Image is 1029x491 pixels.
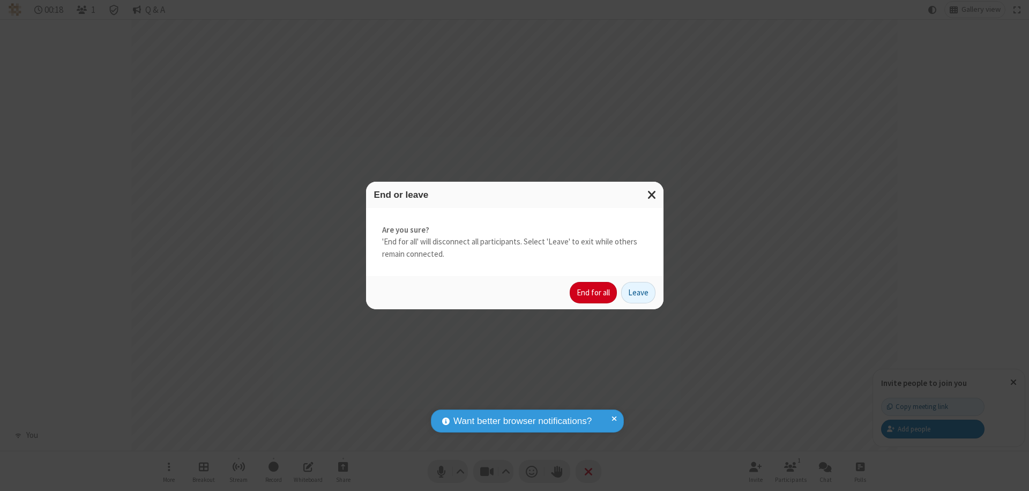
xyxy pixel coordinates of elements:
div: 'End for all' will disconnect all participants. Select 'Leave' to exit while others remain connec... [366,208,663,277]
strong: Are you sure? [382,224,647,236]
button: Leave [621,282,655,303]
span: Want better browser notifications? [453,414,592,428]
button: End for all [570,282,617,303]
h3: End or leave [374,190,655,200]
button: Close modal [641,182,663,208]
